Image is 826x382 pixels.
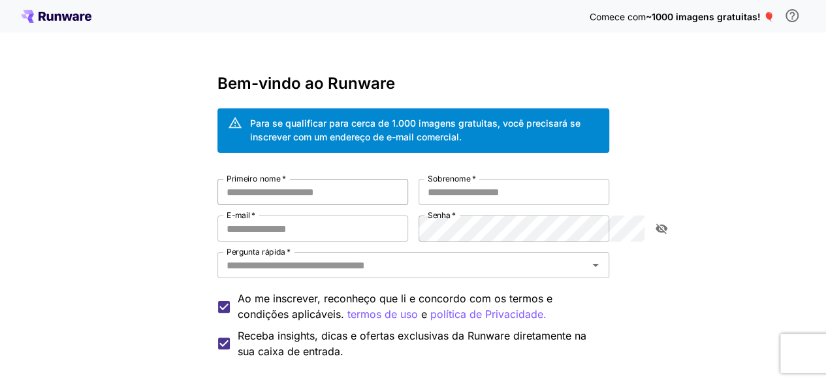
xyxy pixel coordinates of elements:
[347,306,418,323] button: Ao me inscrever, reconheço que li e concordo com os termos e condições aplicáveis. e política de ...
[428,210,451,220] font: Senha
[428,174,470,183] font: Sobrenome
[227,210,250,220] font: E-mail
[586,256,605,274] button: Abrir
[227,247,285,257] font: Pergunta rápida
[421,308,427,321] font: e
[779,3,805,29] button: Para se qualificar para crédito gratuito, você precisa se inscrever com um endereço de e-mail com...
[250,118,580,142] font: Para se qualificar para cerca de 1.000 imagens gratuitas, você precisará se inscrever com um ende...
[227,174,281,183] font: Primeiro nome
[238,329,586,358] font: Receba insights, dicas e ofertas exclusivas da Runware diretamente na sua caixa de entrada.
[650,217,673,240] button: alternar visibilidade da senha
[645,11,774,22] font: ~1000 imagens gratuitas! 🎈
[217,74,395,93] font: Bem-vindo ao Runware
[430,308,547,321] font: política de Privacidade.
[347,308,418,321] font: termos de uso
[238,292,552,321] font: Ao me inscrever, reconheço que li e concordo com os termos e condições aplicáveis.
[589,11,645,22] font: Comece com
[430,306,547,323] button: Ao me inscrever, reconheço que li e concordo com os termos e condições aplicáveis. termos de uso e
